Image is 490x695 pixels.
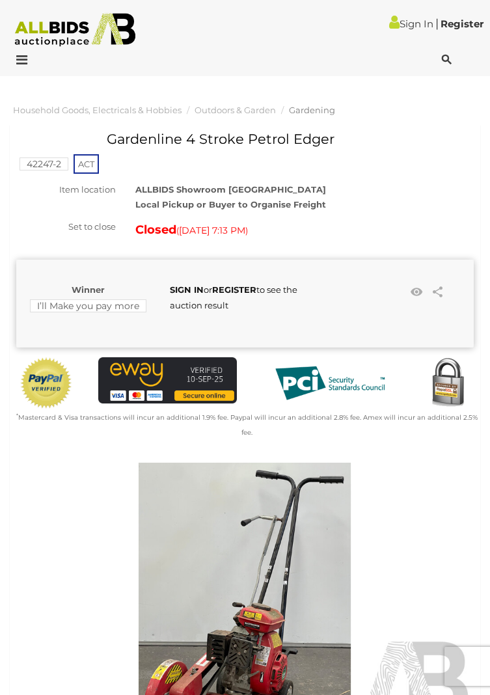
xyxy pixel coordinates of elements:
[179,225,245,236] span: [DATE] 7:13 PM
[170,284,204,295] a: SIGN IN
[72,284,105,295] b: Winner
[389,18,433,30] a: Sign In
[30,299,146,312] mark: I’ll Make you pay more
[265,357,395,409] img: PCI DSS compliant
[13,105,182,115] a: Household Goods, Electricals & Hobbies
[8,13,143,47] img: Allbids.com.au
[212,284,256,295] a: REGISTER
[74,154,99,174] span: ACT
[135,184,326,195] strong: ALLBIDS Showroom [GEOGRAPHIC_DATA]
[195,105,276,115] a: Outdoors & Garden
[20,157,68,170] mark: 42247-2
[422,357,474,409] img: Secured by Rapid SSL
[20,159,68,169] a: 42247-2
[289,105,335,115] a: Gardening
[7,182,126,197] div: Item location
[135,199,326,210] strong: Local Pickup or Buyer to Organise Freight
[170,284,297,310] span: or to see the auction result
[441,18,483,30] a: Register
[20,357,73,409] img: Official PayPal Seal
[407,282,426,302] li: Watch this item
[98,357,237,403] img: eWAY Payment Gateway
[176,225,248,236] span: ( )
[135,223,176,237] strong: Closed
[16,413,478,437] small: Mastercard & Visa transactions will incur an additional 1.9% fee. Paypal will incur an additional...
[435,16,439,31] span: |
[7,219,126,234] div: Set to close
[23,131,359,146] h1: Gardenline 4 Stroke Petrol Edger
